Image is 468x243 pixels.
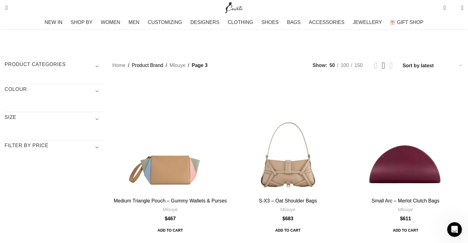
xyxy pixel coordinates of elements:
[5,61,103,72] h3: Product categories
[190,19,219,25] span: DESIGNERS
[45,16,65,29] a: NEW IN
[440,2,449,14] a: 0
[148,16,184,29] a: CUSTOMIZING
[129,19,140,25] span: MEN
[390,20,395,24] img: GiftBag
[114,198,227,203] a: Medium Triangle Pouch – Gummy Wallets & Purses
[112,79,228,195] a: Medium Triangle Pouch – Gummy Wallets & Purses
[101,16,122,29] a: WOMEN
[261,19,278,25] span: SHOES
[353,16,384,29] a: JEWELLERY
[5,86,103,96] h3: COLOUR
[2,2,8,14] a: Search
[390,16,423,29] a: GIFT SHOP
[309,19,345,25] span: ACCESSORIES
[71,16,95,29] a: SHOP BY
[71,19,93,25] span: SHOP BY
[259,198,317,203] a: S-X3 – Oat Shoulder Bags
[389,225,422,236] a: Add to cart: “Small Arc - Merlot Clutch Bags”
[129,16,142,29] a: MEN
[280,206,295,213] a: Mlouye
[398,206,413,213] a: Mlouye
[282,216,294,221] bdi: 683
[353,19,382,25] span: JEWELLERY
[153,225,187,236] span: Add to cart
[5,142,103,153] h3: Filter by price
[2,16,466,29] div: Main navigation
[190,16,222,29] a: DESIGNERS
[148,19,182,25] span: CUSTOMIZING
[447,222,462,237] iframe: Intercom live chat
[261,16,281,29] a: SHOES
[389,225,422,236] span: Add to cart
[101,19,120,25] span: WOMEN
[228,19,253,25] span: CLOTHING
[444,3,449,8] span: 0
[45,19,62,25] span: NEW IN
[400,216,403,221] span: $
[397,19,423,25] span: GIFT SHOP
[282,216,285,221] span: $
[400,216,411,221] bdi: 611
[287,19,300,25] span: BAGS
[228,16,255,29] a: CLOTHING
[153,225,187,236] a: Add to cart: “Medium Triangle Pouch - Gummy Wallets & Purses”
[165,216,176,221] bdi: 467
[230,79,346,195] a: S-X3 – Oat Shoulder Bags
[271,225,305,236] span: Add to cart
[348,79,463,195] a: Small Arc – Merlot Clutch Bags
[163,206,178,213] a: Mlouye
[450,2,457,14] div: My Wishlist
[271,225,305,236] a: Add to cart: “S-X3 - Oat Shoulder Bags”
[309,16,347,29] a: ACCESSORIES
[165,216,167,221] span: $
[452,6,456,11] span: 0
[5,114,103,124] h3: SIZE
[224,5,244,10] a: Site logo
[372,198,440,203] a: Small Arc – Merlot Clutch Bags
[287,16,302,29] a: BAGS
